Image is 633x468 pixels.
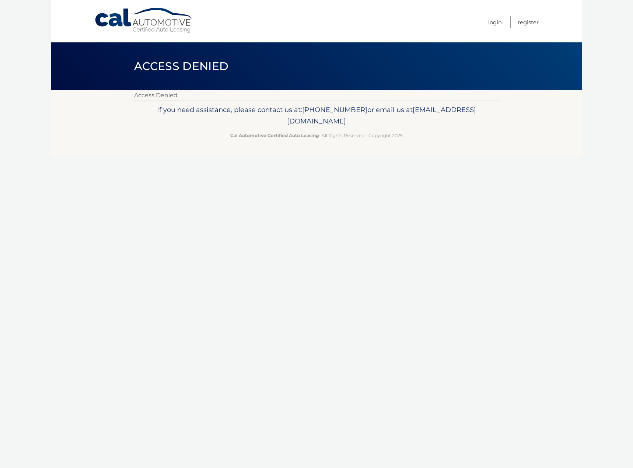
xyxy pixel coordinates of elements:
p: Access Denied [134,90,499,101]
span: [PHONE_NUMBER] [302,105,367,114]
a: Register [518,16,539,28]
p: If you need assistance, please contact us at: or email us at [139,104,494,128]
a: Cal Automotive [94,7,194,34]
a: Login [488,16,502,28]
p: - All Rights Reserved - Copyright 2025 [139,132,494,139]
span: Access Denied [134,59,228,73]
strong: Cal Automotive Certified Auto Leasing [230,133,319,138]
